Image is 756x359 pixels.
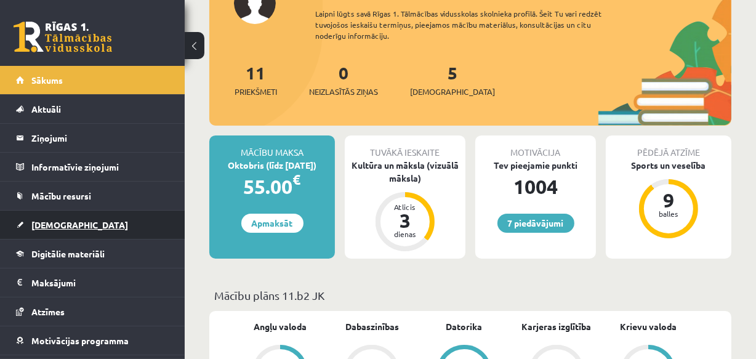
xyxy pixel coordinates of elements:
div: 3 [387,211,424,230]
div: Atlicis [387,203,424,211]
div: Tev pieejamie punkti [475,159,596,172]
div: Laipni lūgts savā Rīgas 1. Tālmācības vidusskolas skolnieka profilā. Šeit Tu vari redzēt tuvojošo... [315,8,629,41]
span: € [293,171,301,188]
p: Mācību plāns 11.b2 JK [214,287,726,304]
div: 1004 [475,172,596,201]
a: 7 piedāvājumi [497,214,574,233]
a: 11Priekšmeti [235,62,277,98]
a: Sports un veselība 9 balles [606,159,731,240]
span: Aktuāli [31,103,61,115]
span: [DEMOGRAPHIC_DATA] [31,219,128,230]
div: Kultūra un māksla (vizuālā māksla) [345,159,465,185]
a: Krievu valoda [620,320,677,333]
div: dienas [387,230,424,238]
span: Mācību resursi [31,190,91,201]
div: Tuvākā ieskaite [345,135,465,159]
legend: Ziņojumi [31,124,169,152]
legend: Maksājumi [31,268,169,297]
span: Digitālie materiāli [31,248,105,259]
a: Aktuāli [16,95,169,123]
a: Informatīvie ziņojumi [16,153,169,181]
span: Neizlasītās ziņas [309,86,378,98]
a: Rīgas 1. Tālmācības vidusskola [14,22,112,52]
div: Oktobris (līdz [DATE]) [209,159,335,172]
a: Atzīmes [16,297,169,326]
a: Datorika [446,320,482,333]
a: Apmaksāt [241,214,304,233]
a: Motivācijas programma [16,326,169,355]
a: Digitālie materiāli [16,240,169,268]
a: 5[DEMOGRAPHIC_DATA] [410,62,495,98]
a: Ziņojumi [16,124,169,152]
a: Kultūra un māksla (vizuālā māksla) Atlicis 3 dienas [345,159,465,253]
div: 55.00 [209,172,335,201]
div: Sports un veselība [606,159,731,172]
a: Dabaszinības [345,320,399,333]
a: Angļu valoda [254,320,307,333]
a: Mācību resursi [16,182,169,210]
div: 9 [650,190,687,210]
span: Motivācijas programma [31,335,129,346]
span: Sākums [31,75,63,86]
a: Maksājumi [16,268,169,297]
span: Atzīmes [31,306,65,317]
span: [DEMOGRAPHIC_DATA] [410,86,495,98]
a: Karjeras izglītība [521,320,591,333]
a: 0Neizlasītās ziņas [309,62,378,98]
div: Mācību maksa [209,135,335,159]
span: Priekšmeti [235,86,277,98]
div: balles [650,210,687,217]
a: [DEMOGRAPHIC_DATA] [16,211,169,239]
a: Sākums [16,66,169,94]
legend: Informatīvie ziņojumi [31,153,169,181]
div: Pēdējā atzīme [606,135,731,159]
div: Motivācija [475,135,596,159]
